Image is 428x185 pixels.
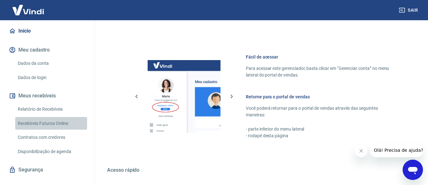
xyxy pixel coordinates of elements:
a: Recebíveis Futuros Online [15,117,87,130]
h5: Acesso rápido [107,167,413,173]
p: Você poderá retornar para o portal de vendas através das seguintes maneiras: [246,105,398,118]
p: Para acessar este gerenciador, basta clicar em “Gerenciar conta” no menu lateral do portal de ven... [246,65,398,78]
button: Meu cadastro [8,43,87,57]
span: Olá! Precisa de ajuda? [4,4,53,9]
a: Início [8,24,87,38]
a: Contratos com credores [15,131,87,144]
img: Imagem da dashboard mostrando o botão de gerenciar conta na sidebar no lado esquerdo [148,60,220,133]
iframe: Fechar mensagem [355,145,367,157]
a: Segurança [8,163,87,177]
a: Dados de login [15,71,87,84]
iframe: Botão para abrir a janela de mensagens [403,160,423,180]
h6: Fácil de acessar [246,54,398,60]
button: Meus recebíveis [8,89,87,103]
p: - parte inferior do menu lateral [246,126,398,133]
iframe: Mensagem da empresa [370,143,423,157]
p: - rodapé desta página [246,133,398,139]
img: Vindi [8,0,49,20]
a: Dados da conta [15,57,87,70]
a: Disponibilização de agenda [15,145,87,158]
h6: Retorne para o portal de vendas [246,94,398,100]
a: Relatório de Recebíveis [15,103,87,116]
button: Sair [398,4,420,16]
